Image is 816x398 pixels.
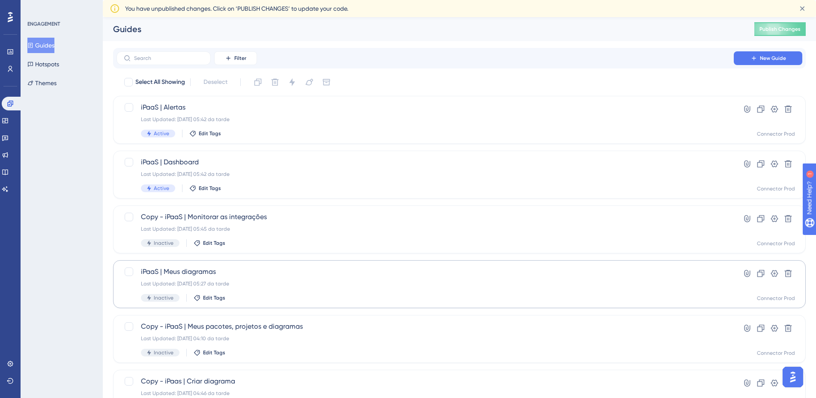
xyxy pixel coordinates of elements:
[757,295,795,302] div: Connector Prod
[196,74,235,90] button: Deselect
[141,321,709,332] span: Copy - iPaaS | Meus pacotes, projetos e diagramas
[27,56,59,72] button: Hotspots
[125,3,348,14] span: You have unpublished changes. Click on ‘PUBLISH CHANGES’ to update your code.
[27,38,54,53] button: Guides
[134,55,203,61] input: Search
[154,240,173,247] span: Inactive
[189,185,221,192] button: Edit Tags
[194,294,225,301] button: Edit Tags
[20,2,54,12] span: Need Help?
[154,294,173,301] span: Inactive
[141,280,709,287] div: Last Updated: [DATE] 05:27 da tarde
[760,55,786,62] span: New Guide
[141,376,709,386] span: Copy - iPaas | Criar diagrama
[60,4,62,11] div: 1
[154,349,173,356] span: Inactive
[759,26,801,33] span: Publish Changes
[141,157,709,167] span: iPaaS | Dashboard
[189,130,221,137] button: Edit Tags
[27,21,60,27] div: ENGAGEMENT
[135,77,185,87] span: Select All Showing
[757,240,795,247] div: Connector Prod
[141,335,709,342] div: Last Updated: [DATE] 04:10 da tarde
[203,240,225,247] span: Edit Tags
[141,212,709,222] span: Copy - iPaaS | Monitorar as integrações
[141,390,709,397] div: Last Updated: [DATE] 04:46 da tarde
[734,51,802,65] button: New Guide
[194,349,225,356] button: Edit Tags
[234,55,246,62] span: Filter
[27,75,57,91] button: Themes
[141,102,709,113] span: iPaaS | Alertas
[780,364,806,390] iframe: UserGuiding AI Assistant Launcher
[757,185,795,192] div: Connector Prod
[757,131,795,137] div: Connector Prod
[203,349,225,356] span: Edit Tags
[113,23,733,35] div: Guides
[141,226,709,232] div: Last Updated: [DATE] 05:45 da tarde
[203,77,227,87] span: Deselect
[194,240,225,247] button: Edit Tags
[141,267,709,277] span: iPaaS | Meus diagramas
[141,116,709,123] div: Last Updated: [DATE] 05:42 da tarde
[203,294,225,301] span: Edit Tags
[214,51,257,65] button: Filter
[154,130,169,137] span: Active
[199,130,221,137] span: Edit Tags
[154,185,169,192] span: Active
[754,22,806,36] button: Publish Changes
[757,350,795,356] div: Connector Prod
[199,185,221,192] span: Edit Tags
[141,171,709,178] div: Last Updated: [DATE] 05:42 da tarde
